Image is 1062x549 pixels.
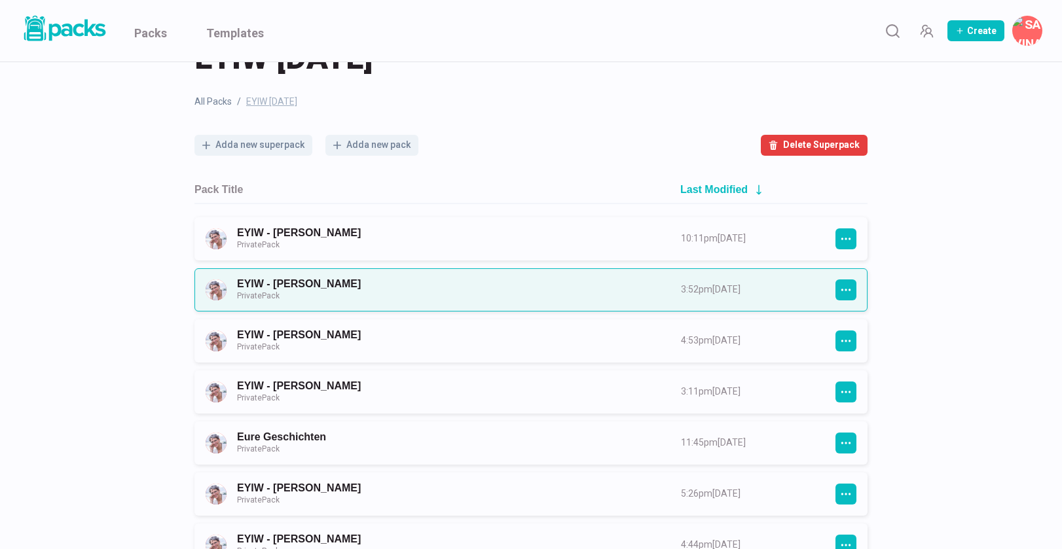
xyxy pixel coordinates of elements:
a: All Packs [194,95,232,109]
button: Savina Tilmann [1012,16,1042,46]
span: EYIW [DATE] [246,95,297,109]
button: Create Pack [947,20,1004,41]
button: Delete Superpack [761,135,868,156]
h2: Pack Title [194,183,243,196]
a: Packs logo [20,13,108,48]
span: / [237,95,241,109]
h2: Last Modified [680,183,748,196]
img: Packs logo [20,13,108,44]
button: Adda new superpack [194,135,312,156]
nav: breadcrumb [194,95,868,109]
button: Adda new pack [325,135,418,156]
button: Search [879,18,906,44]
button: Manage Team Invites [913,18,940,44]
